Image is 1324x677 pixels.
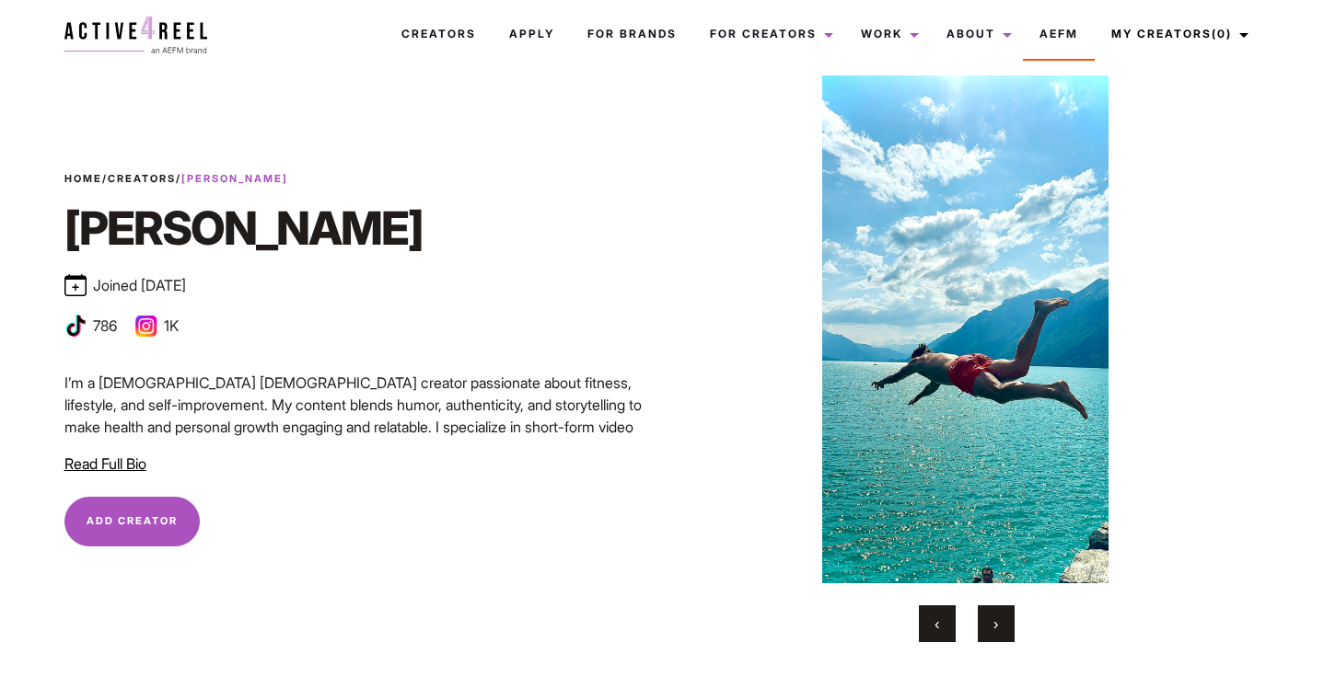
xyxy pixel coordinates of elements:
[64,454,146,473] span: Read Full Bio
[993,614,998,633] span: Next
[64,315,87,337] img: Tiktok icon
[108,172,176,185] a: Creators
[64,497,200,546] button: Add Creator
[87,514,178,527] span: Add Creator
[385,9,493,59] a: Creators
[64,274,186,296] li: Joined [DATE]
[930,9,1023,59] a: About
[1095,9,1260,59] a: My Creators(0)
[493,9,571,59] a: Apply
[135,315,179,337] li: 1K
[135,315,157,337] img: Instagram icon
[64,274,87,296] img: Calendar icon
[844,9,930,59] a: Work
[64,17,207,53] img: a4r-logo.svg
[64,171,288,187] span: / /
[1212,27,1232,40] span: (0)
[1023,9,1095,59] a: AEFM
[181,172,288,185] strong: [PERSON_NAME]
[571,9,693,59] a: For Brands
[64,201,651,256] h1: [PERSON_NAME]
[64,315,117,337] li: 786
[64,172,102,185] a: Home
[693,9,844,59] a: For Creators
[935,614,939,633] span: Previous
[64,453,146,475] button: Read Full Bio
[64,372,651,504] p: I’m a [DEMOGRAPHIC_DATA] [DEMOGRAPHIC_DATA] creator passionate about fitness, lifestyle, and self...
